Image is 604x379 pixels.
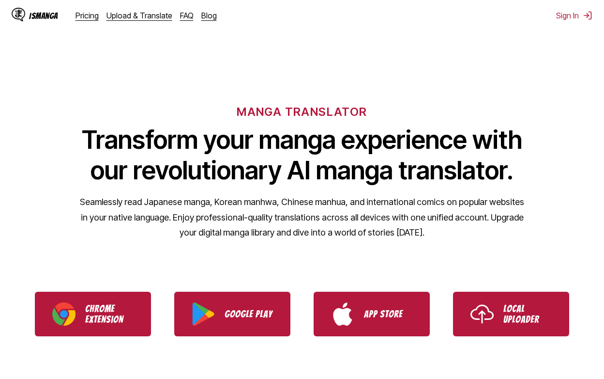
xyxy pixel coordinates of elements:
[52,302,75,326] img: Chrome logo
[364,309,412,319] p: App Store
[237,105,367,119] h6: MANGA TRANSLATOR
[12,8,75,23] a: IsManga LogoIsManga
[79,125,525,186] h1: Transform your manga experience with our revolutionary AI manga translator.
[35,292,151,336] a: Download IsManga Chrome Extension
[331,302,354,326] img: App Store logo
[225,309,273,319] p: Google Play
[79,194,525,240] p: Seamlessly read Japanese manga, Korean manhwa, Chinese manhua, and international comics on popula...
[453,292,569,336] a: Use IsManga Local Uploader
[180,11,194,20] a: FAQ
[192,302,215,326] img: Google Play logo
[85,303,134,325] p: Chrome Extension
[201,11,217,20] a: Blog
[106,11,172,20] a: Upload & Translate
[12,8,25,21] img: IsManga Logo
[75,11,99,20] a: Pricing
[174,292,290,336] a: Download IsManga from Google Play
[29,11,58,20] div: IsManga
[470,302,494,326] img: Upload icon
[503,303,552,325] p: Local Uploader
[556,11,592,20] button: Sign In
[583,11,592,20] img: Sign out
[314,292,430,336] a: Download IsManga from App Store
